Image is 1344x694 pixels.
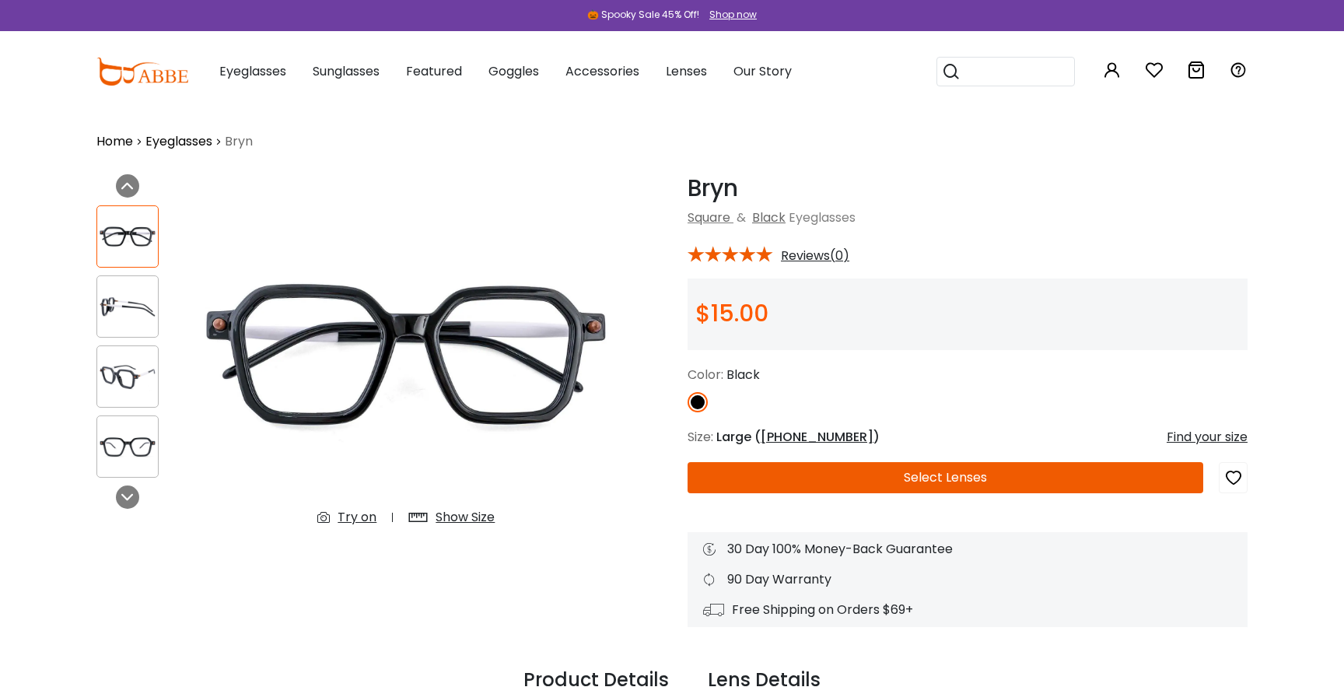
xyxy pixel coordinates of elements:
[187,174,625,539] img: Bryn Black Acetate Eyeglasses , UniversalBridgeFit Frames from ABBE Glasses
[733,209,749,226] span: &
[219,62,286,80] span: Eyeglasses
[1167,428,1248,447] div: Find your size
[716,428,880,446] span: Large ( )
[703,601,1232,619] div: Free Shipping on Orders $69+
[688,174,1248,202] h1: Bryn
[733,62,792,80] span: Our Story
[225,132,253,151] span: Bryn
[703,570,1232,589] div: 90 Day Warranty
[666,62,707,80] span: Lenses
[761,428,873,446] span: [PHONE_NUMBER]
[688,366,723,384] span: Color:
[97,432,158,462] img: Bryn Black Acetate Eyeglasses , UniversalBridgeFit Frames from ABBE Glasses
[338,508,376,527] div: Try on
[695,296,768,330] span: $15.00
[145,132,212,151] a: Eyeglasses
[97,292,158,322] img: Bryn Black Acetate Eyeglasses , UniversalBridgeFit Frames from ABBE Glasses
[726,366,760,384] span: Black
[436,508,495,527] div: Show Size
[488,62,539,80] span: Goggles
[97,222,158,252] img: Bryn Black Acetate Eyeglasses , UniversalBridgeFit Frames from ABBE Glasses
[587,8,699,22] div: 🎃 Spooky Sale 45% Off!
[688,209,730,226] a: Square
[96,132,133,151] a: Home
[752,209,786,226] a: Black
[789,209,856,226] span: Eyeglasses
[96,58,188,86] img: abbeglasses.com
[781,249,849,263] span: Reviews(0)
[688,462,1203,493] button: Select Lenses
[703,540,1232,559] div: 30 Day 100% Money-Back Guarantee
[313,62,380,80] span: Sunglasses
[702,8,757,21] a: Shop now
[565,62,639,80] span: Accessories
[688,428,713,446] span: Size:
[406,62,462,80] span: Featured
[97,362,158,392] img: Bryn Black Acetate Eyeglasses , UniversalBridgeFit Frames from ABBE Glasses
[709,8,757,22] div: Shop now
